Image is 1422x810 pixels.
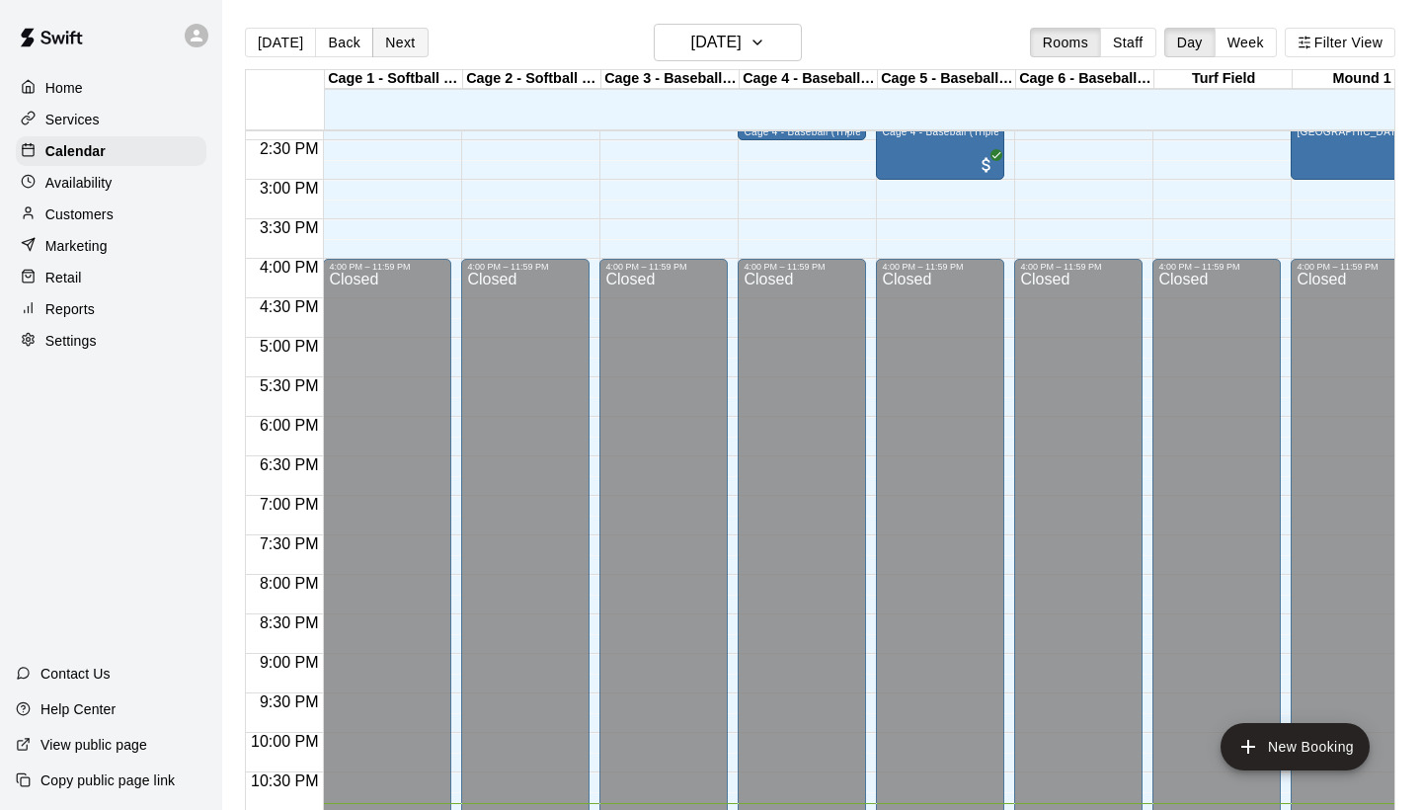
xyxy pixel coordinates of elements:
[45,110,100,129] p: Services
[744,126,887,137] span: Cage 4 - Baseball (Triple play)
[1020,262,1137,272] div: 4:00 PM – 11:59 PM
[744,262,860,272] div: 4:00 PM – 11:59 PM
[654,24,802,61] button: [DATE]
[1291,101,1419,180] div: 2:00 PM – 3:00 PM: Mark Martinez
[372,28,428,57] button: Next
[463,70,601,89] div: Cage 2 - Softball (Triple Play)
[325,70,463,89] div: Cage 1 - Softball (Hack Attack)
[16,73,206,103] a: Home
[255,496,324,513] span: 7:00 PM
[16,231,206,261] a: Marketing
[255,377,324,394] span: 5:30 PM
[45,299,95,319] p: Reports
[255,614,324,631] span: 8:30 PM
[245,28,316,57] button: [DATE]
[315,28,373,57] button: Back
[1215,28,1277,57] button: Week
[1221,723,1370,770] button: add
[45,173,113,193] p: Availability
[16,200,206,229] a: Customers
[16,168,206,198] a: Availability
[1285,28,1395,57] button: Filter View
[16,136,206,166] a: Calendar
[1297,126,1405,137] span: [GEOGRAPHIC_DATA]
[882,126,1025,137] span: Cage 4 - Baseball (Triple play)
[1164,28,1216,57] button: Day
[691,29,742,56] h6: [DATE]
[255,259,324,276] span: 4:00 PM
[255,417,324,434] span: 6:00 PM
[1158,262,1275,272] div: 4:00 PM – 11:59 PM
[329,262,445,272] div: 4:00 PM – 11:59 PM
[601,70,740,89] div: Cage 3 - Baseball (Triple Play)
[605,262,722,272] div: 4:00 PM – 11:59 PM
[882,262,998,272] div: 4:00 PM – 11:59 PM
[740,70,878,89] div: Cage 4 - Baseball (Triple Play)
[40,699,116,719] p: Help Center
[255,338,324,355] span: 5:00 PM
[255,654,324,671] span: 9:00 PM
[255,456,324,473] span: 6:30 PM
[16,105,206,134] a: Services
[16,263,206,292] a: Retail
[1154,70,1293,89] div: Turf Field
[255,180,324,197] span: 3:00 PM
[1030,28,1101,57] button: Rooms
[16,294,206,324] a: Reports
[467,262,584,272] div: 4:00 PM – 11:59 PM
[1391,155,1411,175] span: All customers have paid
[255,693,324,710] span: 9:30 PM
[45,331,97,351] p: Settings
[1297,262,1413,272] div: 4:00 PM – 11:59 PM
[255,140,324,157] span: 2:30 PM
[40,770,175,790] p: Copy public page link
[1100,28,1156,57] button: Staff
[876,101,1004,180] div: 2:00 PM – 3:00 PM: Mark Martinez
[1016,70,1154,89] div: Cage 6 - Baseball (Hack Attack Hand-fed Machine)
[45,268,82,287] p: Retail
[16,326,206,356] a: Settings
[255,219,324,236] span: 3:30 PM
[45,236,108,256] p: Marketing
[40,735,147,755] p: View public page
[45,78,83,98] p: Home
[255,535,324,552] span: 7:30 PM
[878,70,1016,89] div: Cage 5 - Baseball (HitTrax)
[45,141,106,161] p: Calendar
[246,772,323,789] span: 10:30 PM
[246,733,323,750] span: 10:00 PM
[977,155,996,175] span: All customers have paid
[45,204,114,224] p: Customers
[255,575,324,592] span: 8:00 PM
[40,664,111,684] p: Contact Us
[255,298,324,315] span: 4:30 PM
